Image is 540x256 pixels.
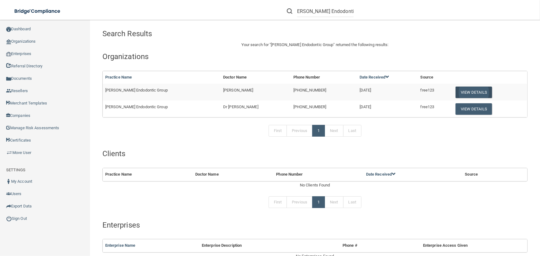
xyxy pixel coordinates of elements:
[223,105,258,109] span: Dr [PERSON_NAME]
[325,196,343,208] a: Next
[102,150,528,158] h4: Clients
[105,75,132,79] a: Practice Name
[199,239,323,252] th: Enterprise Description
[6,191,11,196] img: icon-users.e205127d.png
[323,239,377,252] th: Phone #
[433,212,533,237] iframe: Drift Widget Chat Controller
[102,41,528,49] p: Your search for " " returned the following results:
[343,125,361,137] a: Last
[193,168,274,181] th: Doctor Name
[287,125,313,137] a: Previous
[6,204,11,209] img: icon-export.b9366987.png
[291,71,357,84] th: Phone Number
[6,150,12,156] img: briefcase.64adab9b.png
[6,179,11,184] img: ic_user_dark.df1a06c3.png
[421,88,434,92] span: free123
[456,103,492,115] button: View Details
[105,88,168,92] span: [PERSON_NAME] Endodontic Group
[6,76,11,81] img: icon-documents.8dae5593.png
[103,168,193,181] th: Practice Name
[421,105,434,109] span: free123
[360,88,371,92] span: [DATE]
[377,239,514,252] th: Enterprise Access Given
[102,221,528,229] h4: Enterprises
[274,168,364,181] th: Phone Number
[343,196,361,208] a: Last
[269,196,287,208] a: First
[287,196,313,208] a: Previous
[312,196,325,208] a: 1
[6,216,12,221] img: ic_power_dark.7ecde6b1.png
[269,125,287,137] a: First
[293,88,326,92] span: [PHONE_NUMBER]
[221,71,291,84] th: Doctor Name
[456,87,492,98] button: View Details
[360,75,389,79] a: Date Received
[105,243,136,248] a: Enterprise Name
[102,30,274,38] h4: Search Results
[297,6,354,17] input: Search
[6,27,11,32] img: ic_dashboard_dark.d01f4a41.png
[102,53,528,61] h4: Organizations
[325,125,343,137] a: Next
[463,168,513,181] th: Source
[360,105,371,109] span: [DATE]
[223,88,253,92] span: [PERSON_NAME]
[6,166,25,174] label: SETTINGS
[6,39,11,44] img: organization-icon.f8decf85.png
[312,125,325,137] a: 1
[102,181,528,189] div: No Clients Found
[293,105,326,109] span: [PHONE_NUMBER]
[9,5,66,18] img: bridge_compliance_login_screen.278c3ca4.svg
[105,105,168,109] span: [PERSON_NAME] Endodontic Group
[366,172,396,177] a: Date Received
[418,71,451,84] th: Source
[287,8,292,14] img: ic-search.3b580494.png
[271,42,334,47] span: [PERSON_NAME] Endodontic Group
[6,88,11,93] img: ic_reseller.de258add.png
[6,52,11,56] img: enterprise.0d942306.png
